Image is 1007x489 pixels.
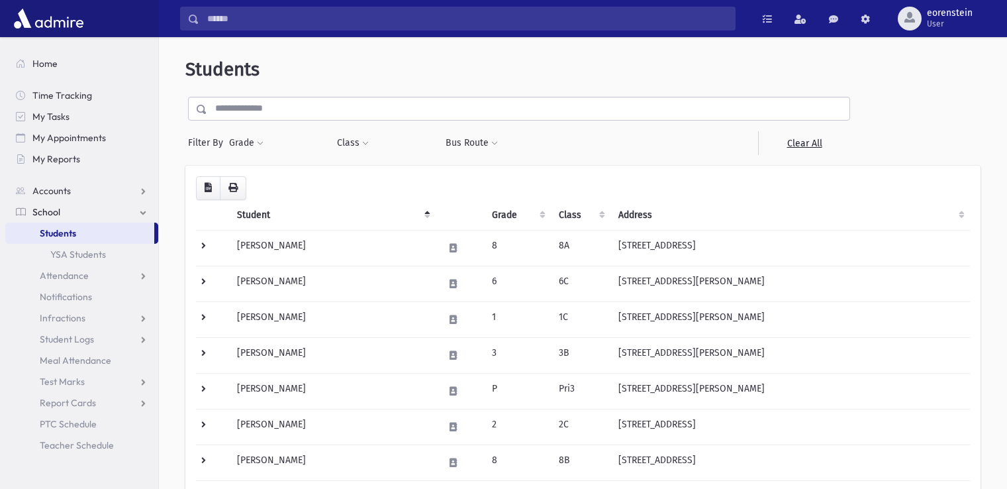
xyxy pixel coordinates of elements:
[5,106,158,127] a: My Tasks
[610,266,970,301] td: [STREET_ADDRESS][PERSON_NAME]
[551,337,610,373] td: 3B
[610,445,970,480] td: [STREET_ADDRESS]
[5,286,158,307] a: Notifications
[5,329,158,350] a: Student Logs
[229,230,436,266] td: [PERSON_NAME]
[40,291,92,303] span: Notifications
[5,350,158,371] a: Meal Attendance
[220,176,246,200] button: Print
[551,373,610,409] td: Pri3
[229,409,436,445] td: [PERSON_NAME]
[610,373,970,409] td: [STREET_ADDRESS][PERSON_NAME]
[484,230,551,266] td: 8
[484,373,551,409] td: P
[5,392,158,413] a: Report Cards
[5,85,158,106] a: Time Tracking
[551,301,610,337] td: 1C
[229,266,436,301] td: [PERSON_NAME]
[484,266,551,301] td: 6
[40,333,94,345] span: Student Logs
[551,230,610,266] td: 8A
[32,58,58,70] span: Home
[5,371,158,392] a: Test Marks
[40,312,85,324] span: Infractions
[5,435,158,456] a: Teacher Schedule
[610,200,970,231] th: Address: activate to sort column ascending
[551,266,610,301] td: 6C
[199,7,735,30] input: Search
[5,244,158,265] a: YSA Students
[229,373,436,409] td: [PERSON_NAME]
[484,337,551,373] td: 3
[40,418,97,430] span: PTC Schedule
[229,301,436,337] td: [PERSON_NAME]
[5,201,158,223] a: School
[32,206,60,218] span: School
[5,413,158,435] a: PTC Schedule
[40,227,76,239] span: Students
[40,376,85,388] span: Test Marks
[229,445,436,480] td: [PERSON_NAME]
[228,131,264,155] button: Grade
[40,270,89,282] span: Attendance
[196,176,220,200] button: CSV
[927,19,973,29] span: User
[5,223,154,244] a: Students
[484,445,551,480] td: 8
[5,53,158,74] a: Home
[185,58,260,80] span: Students
[484,200,551,231] th: Grade: activate to sort column ascending
[336,131,369,155] button: Class
[40,439,114,451] span: Teacher Schedule
[758,131,850,155] a: Clear All
[484,409,551,445] td: 2
[32,132,106,144] span: My Appointments
[927,8,973,19] span: eorenstein
[40,397,96,409] span: Report Cards
[445,131,499,155] button: Bus Route
[32,185,71,197] span: Accounts
[610,337,970,373] td: [STREET_ADDRESS][PERSON_NAME]
[40,354,111,366] span: Meal Attendance
[551,200,610,231] th: Class: activate to sort column ascending
[484,301,551,337] td: 1
[32,111,70,123] span: My Tasks
[5,307,158,329] a: Infractions
[32,153,80,165] span: My Reports
[610,409,970,445] td: [STREET_ADDRESS]
[5,265,158,286] a: Attendance
[551,409,610,445] td: 2C
[610,230,970,266] td: [STREET_ADDRESS]
[5,180,158,201] a: Accounts
[551,445,610,480] td: 8B
[11,5,87,32] img: AdmirePro
[32,89,92,101] span: Time Tracking
[5,127,158,148] a: My Appointments
[610,301,970,337] td: [STREET_ADDRESS][PERSON_NAME]
[229,337,436,373] td: [PERSON_NAME]
[5,148,158,170] a: My Reports
[229,200,436,231] th: Student: activate to sort column descending
[188,136,228,150] span: Filter By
